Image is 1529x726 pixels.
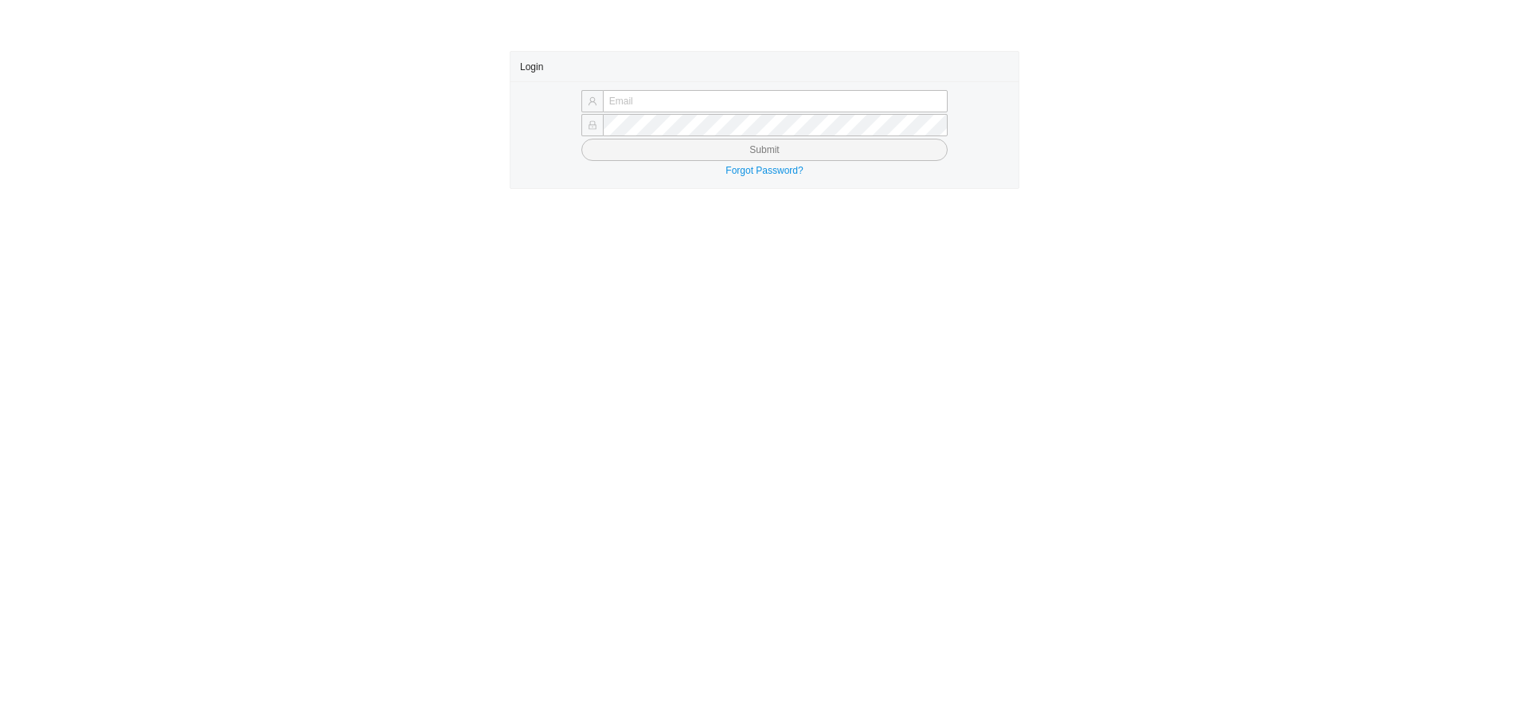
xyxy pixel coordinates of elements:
[588,120,597,130] span: lock
[520,52,1009,81] div: Login
[588,96,597,106] span: user
[581,139,948,161] button: Submit
[603,90,948,112] input: Email
[725,165,803,176] a: Forgot Password?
